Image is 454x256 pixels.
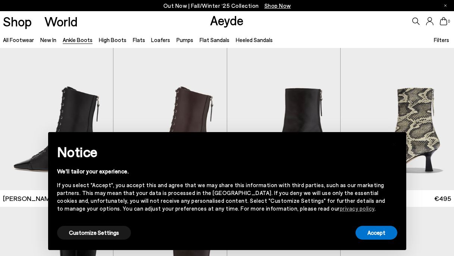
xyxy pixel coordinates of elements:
img: Gwen Lace-Up Boots [113,48,226,190]
img: Elina Ankle Boots [227,48,340,190]
a: All Footwear [3,36,34,43]
img: Elina Ankle Boots [341,48,454,190]
div: We'll tailor your experience. [57,167,385,175]
button: Close this notice [385,134,403,152]
a: Heeled Sandals [236,36,273,43]
button: Customize Settings [57,226,131,240]
span: × [392,138,397,148]
a: Shop [3,15,32,28]
a: Ankle Boots [63,36,93,43]
a: Flats [133,36,145,43]
a: New In [40,36,56,43]
h2: Notice [57,142,385,161]
a: High Boots [99,36,126,43]
span: €495 [434,194,451,203]
a: World [44,15,78,28]
a: Flat Sandals [200,36,229,43]
button: Accept [356,226,397,240]
a: Loafers [151,36,170,43]
a: Pumps [176,36,193,43]
span: [PERSON_NAME] [3,194,56,203]
span: 0 [447,19,451,23]
a: 0 [440,17,447,25]
p: Out Now | Fall/Winter ‘25 Collection [163,1,291,10]
div: If you select "Accept", you accept this and agree that we may share this information with third p... [57,181,385,212]
a: Aeyde [210,12,244,28]
span: Navigate to /collections/new-in [264,2,291,9]
span: Filters [434,36,449,43]
a: privacy policy [340,205,375,212]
